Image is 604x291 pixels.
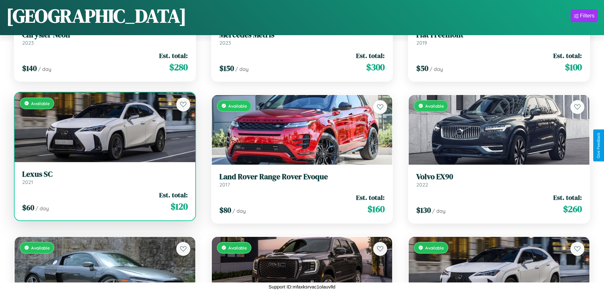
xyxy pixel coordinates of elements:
span: Est. total: [553,193,582,202]
span: 2023 [219,40,231,46]
span: Available [425,245,444,250]
span: Available [425,103,444,109]
h3: Volvo EX90 [416,172,582,181]
span: Est. total: [356,51,385,60]
span: Available [228,245,247,250]
span: Est. total: [553,51,582,60]
span: $ 120 [171,200,188,213]
h3: Chrysler Neon [22,30,188,40]
h1: [GEOGRAPHIC_DATA] [6,3,186,29]
span: $ 140 [22,63,37,73]
span: $ 80 [219,205,231,215]
h3: Fiat Freemont [416,30,582,40]
span: $ 100 [565,61,582,73]
span: $ 150 [219,63,234,73]
span: / day [430,66,443,72]
span: / day [235,66,249,72]
span: $ 300 [366,61,385,73]
button: Filters [571,9,598,22]
span: 2019 [416,40,427,46]
h3: Mercedes Metris [219,30,385,40]
a: Land Rover Range Rover Evoque2017 [219,172,385,188]
span: Available [31,245,50,250]
span: $ 130 [416,205,431,215]
a: Lexus SC2021 [22,170,188,185]
span: $ 60 [22,202,34,213]
span: $ 50 [416,63,428,73]
span: 2017 [219,181,230,188]
span: 2023 [22,40,34,46]
span: $ 160 [367,203,385,215]
span: / day [432,208,445,214]
span: / day [232,208,246,214]
span: $ 260 [563,203,582,215]
h3: Land Rover Range Rover Evoque [219,172,385,181]
p: Support ID: mfaxksrvac1olauvlld [269,282,335,291]
span: 2021 [22,179,33,185]
span: $ 280 [169,61,188,73]
a: Mercedes Metris2023 [219,30,385,46]
span: Est. total: [159,190,188,199]
span: / day [38,66,51,72]
a: Volvo EX902022 [416,172,582,188]
a: Fiat Freemont2019 [416,30,582,46]
span: Available [31,101,50,106]
span: Est. total: [356,193,385,202]
span: / day [36,205,49,212]
span: Available [228,103,247,109]
div: Give Feedback [596,133,601,158]
div: Filters [580,13,594,19]
a: Chrysler Neon2023 [22,30,188,46]
span: 2022 [416,181,428,188]
span: Est. total: [159,51,188,60]
h3: Lexus SC [22,170,188,179]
